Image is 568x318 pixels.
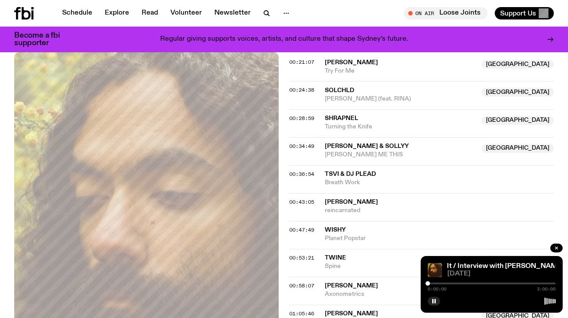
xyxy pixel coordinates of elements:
[325,123,476,131] span: Turning the Knife
[495,7,554,19] button: Support Us
[325,262,476,271] span: Spine
[325,67,476,75] span: Try For Me
[481,144,554,153] span: [GEOGRAPHIC_DATA]
[325,255,346,261] span: Twine
[481,60,554,69] span: [GEOGRAPHIC_DATA]
[325,151,476,159] span: [PERSON_NAME] ME THIS
[160,35,408,43] p: Regular giving supports voices, artists, and culture that shape Sydney’s future.
[428,263,442,277] img: A close up grainy film photo of WAARI
[289,200,314,205] button: 00:43:05
[289,172,314,177] button: 00:36:54
[289,115,314,122] span: 00:28:59
[289,88,314,93] button: 00:24:38
[289,256,314,260] button: 00:53:21
[447,271,556,277] span: [DATE]
[325,87,354,93] span: SOLCHLD
[289,254,314,261] span: 00:53:21
[481,88,554,97] span: [GEOGRAPHIC_DATA]
[289,86,314,93] span: 00:24:38
[289,310,314,317] span: 01:05:46
[289,283,314,288] button: 00:58:07
[136,7,163,19] a: Read
[289,226,314,233] span: 00:47:49
[289,116,314,121] button: 00:28:59
[57,7,98,19] a: Schedule
[99,7,134,19] a: Explore
[289,282,314,289] span: 00:58:07
[325,227,346,233] span: Wishy
[289,171,314,178] span: 00:36:54
[428,287,446,291] span: 0:00:00
[165,7,207,19] a: Volunteer
[289,144,314,149] button: 00:34:49
[325,234,554,243] span: Planet Popstar
[500,9,536,17] span: Support Us
[325,310,378,317] span: [PERSON_NAME]
[537,287,556,291] span: 3:00:00
[325,95,476,103] span: [PERSON_NAME] (feat. RINA)
[325,178,554,187] span: Breath Work
[325,171,376,177] span: TSVI & DJ Plead
[325,143,409,149] span: [PERSON_NAME] & SOLLYY
[481,116,554,125] span: [GEOGRAPHIC_DATA]
[209,7,256,19] a: Newsletter
[289,60,314,65] button: 00:21:07
[325,59,378,66] span: [PERSON_NAME]
[325,283,378,289] span: [PERSON_NAME]
[325,290,554,299] span: Axonometrics
[289,58,314,66] span: 00:21:07
[289,228,314,233] button: 00:47:49
[325,199,378,205] span: [PERSON_NAME]
[289,143,314,150] span: 00:34:49
[289,198,314,206] span: 00:43:05
[14,32,71,47] h3: Become a fbi supporter
[325,115,358,121] span: Shrapnel
[404,7,488,19] button: On AirLoose Joints
[289,311,314,316] button: 01:05:46
[325,206,554,215] span: reincarnated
